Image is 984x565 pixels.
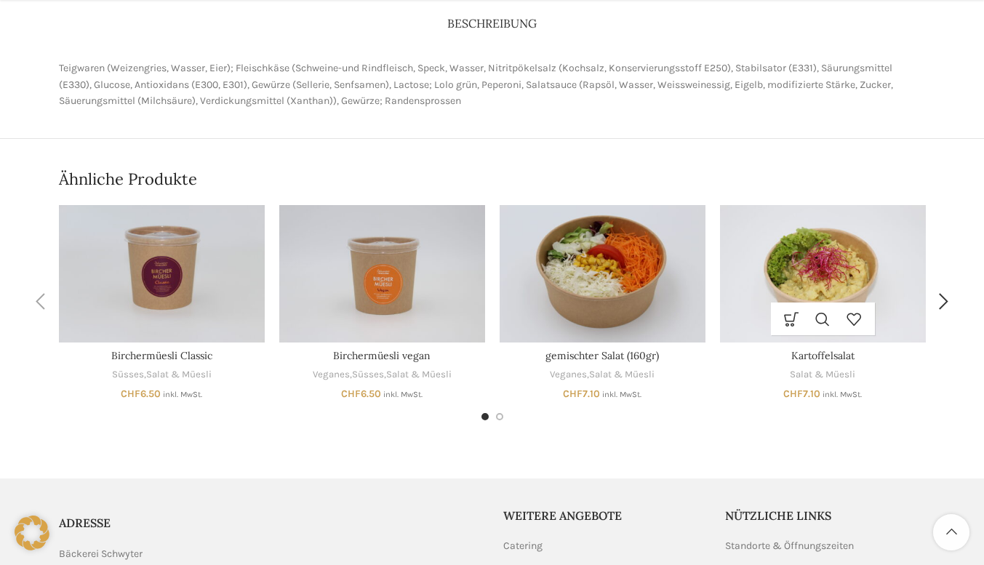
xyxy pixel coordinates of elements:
[776,302,807,335] a: In den Warenkorb legen: „Kartoffelsalat“
[926,284,962,320] div: Next slide
[59,205,265,342] a: Birchermüesli Classic
[725,508,926,524] h5: Nützliche Links
[545,349,659,362] a: gemischter Salat (160gr)
[59,60,926,109] p: Teigwaren (Weizengries, Wasser, Eier); Fleischkäse (Schweine-und Rindfleisch, Speck, Wasser, Nitr...
[121,388,161,400] bdi: 6.50
[279,205,485,342] a: Birchermüesli vegan
[59,516,111,530] span: ADRESSE
[492,205,713,398] div: 3 / 7
[500,368,705,382] div: ,
[807,302,839,335] a: Schnellansicht
[341,388,381,400] bdi: 6.50
[59,368,265,382] div: ,
[550,368,587,382] a: Veganes
[725,539,855,553] a: Standorte & Öffnungszeiten
[163,390,202,399] small: inkl. MwSt.
[23,284,59,320] div: Previous slide
[59,168,197,191] span: Ähnliche Produkte
[500,205,705,342] a: gemischter Salat (160gr)
[121,388,140,400] span: CHF
[589,368,655,382] a: Salat & Müesli
[447,16,537,31] span: Beschreibung
[279,368,485,382] div: , ,
[563,388,583,400] span: CHF
[791,349,855,362] a: Kartoffelsalat
[112,368,144,382] a: Süsses
[503,539,544,553] a: Catering
[496,413,503,420] li: Go to slide 2
[503,508,704,524] h5: Weitere Angebote
[59,546,143,562] span: Bäckerei Schwyter
[933,514,969,550] a: Scroll to top button
[52,205,272,398] div: 1 / 7
[386,368,452,382] a: Salat & Müesli
[146,368,212,382] a: Salat & Müesli
[352,368,384,382] a: Süsses
[563,388,600,400] bdi: 7.10
[111,349,212,362] a: Birchermüesli Classic
[481,413,489,420] li: Go to slide 1
[333,349,431,362] a: Birchermüesli vegan
[313,368,350,382] a: Veganes
[790,368,855,382] a: Salat & Müesli
[823,390,862,399] small: inkl. MwSt.
[602,390,641,399] small: inkl. MwSt.
[720,205,926,342] a: Kartoffelsalat
[272,205,492,398] div: 2 / 7
[383,390,423,399] small: inkl. MwSt.
[713,205,933,398] div: 4 / 7
[783,388,820,400] bdi: 7.10
[783,388,803,400] span: CHF
[341,388,361,400] span: CHF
